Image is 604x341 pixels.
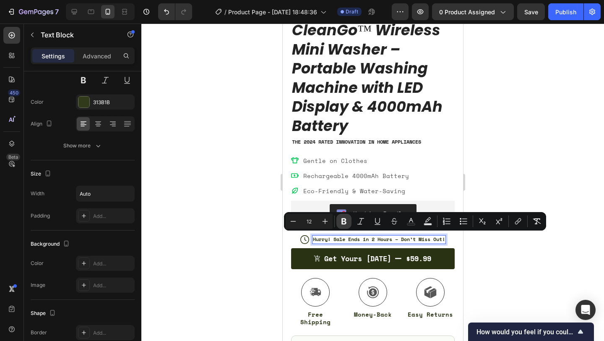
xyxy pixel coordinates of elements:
div: Add... [93,282,133,289]
span: Draft [346,8,358,16]
button: 7 [3,3,62,20]
div: Beta [6,154,20,160]
div: Rich Text Editor. Editing area: main [19,147,128,158]
span: / [224,8,226,16]
div: Align [31,118,54,130]
div: Add... [93,260,133,268]
p: Gentle on Clothes [21,133,126,142]
div: Color [31,98,44,106]
div: Rich Text Editor. Editing area: main [19,162,128,173]
button: Show survey - How would you feel if you could no longer use GemPages? [476,327,586,337]
div: Publish [555,8,576,16]
div: Undo/Redo [158,3,192,20]
div: Image [31,281,45,289]
button: Kaching Bundles [47,181,134,201]
div: Width [31,190,44,197]
iframe: Design area [283,24,463,341]
p: Rechargeable 4000mAh Battery [21,148,126,157]
div: Shape [31,308,57,319]
img: KachingBundles.png [54,186,64,196]
button: Show more [31,138,135,153]
div: Rich Text Editor. Editing area: main [29,212,163,220]
p: Advanced [83,52,111,60]
div: Padding [31,212,50,220]
button: 0 product assigned [432,3,514,20]
p: 7 [55,7,59,17]
div: Background [31,239,71,250]
div: 450 [8,89,20,96]
input: Auto [76,186,134,201]
span: Save [524,8,538,16]
span: Product Page - [DATE] 18:48:36 [228,8,317,16]
div: Rich Text Editor. Editing area: main [19,131,128,143]
p: Money-Back [67,287,114,295]
div: Show more [63,142,102,150]
div: Rich Text Editor. Editing area: main [8,114,172,123]
div: Border [31,329,47,336]
div: Kaching Bundles [70,186,127,194]
div: Get Yours [DATE] [42,231,109,240]
p: Text Block [41,30,112,40]
p: Easy Returns [124,287,171,295]
span: How would you feel if you could no longer use GemPages? [476,328,575,336]
button: Save [517,3,545,20]
div: 313B1B [93,99,133,106]
div: Add... [93,212,133,220]
p: The 2024 Rated Innovation in Home Appliances [9,115,171,122]
div: Open Intercom Messenger [575,300,596,320]
p: Eco-Friendly & Water-Saving [21,163,126,172]
span: Hurry! Sale Ends in 2 Hours – Don’t Miss Out! [30,212,162,219]
div: $59.99 [122,230,149,241]
button: Get Yours Today [8,225,172,246]
span: 0 product assigned [439,8,495,16]
div: Editor contextual toolbar [284,212,546,231]
div: Add... [93,329,133,337]
div: Size [31,168,53,180]
div: Color [31,260,44,267]
button: Publish [548,3,583,20]
p: Settings [42,52,65,60]
p: Free Shipping [9,287,56,302]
